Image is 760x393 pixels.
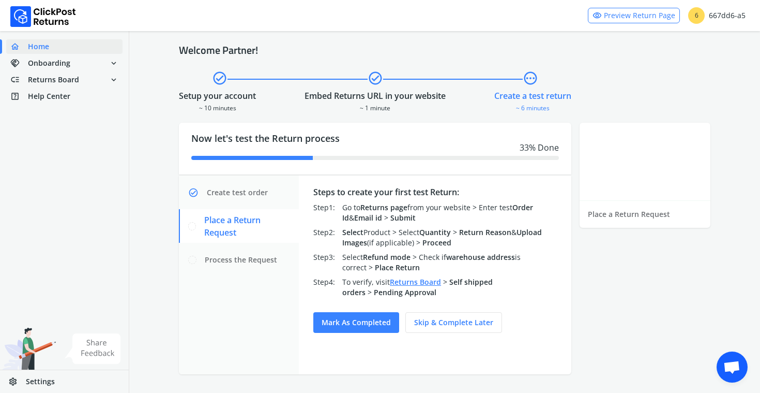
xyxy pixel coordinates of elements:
span: Select [342,227,363,237]
span: To verify, visit [342,277,441,287]
a: homeHome [6,39,123,54]
img: share feedback [65,333,121,364]
div: 33 % Done [191,141,559,154]
span: check_circle [368,69,383,88]
span: > [369,263,373,272]
span: > [413,252,417,262]
div: ~ 1 minute [305,102,446,112]
span: Quantity [419,227,451,237]
div: Now let's test the Return process [179,123,571,174]
span: Order Id [342,202,533,223]
span: Create test order [207,187,268,198]
span: expand_more [109,56,118,70]
span: > [368,287,372,297]
span: Place Return [375,263,420,272]
span: 6 [688,7,705,24]
span: expand_more [109,72,118,87]
div: Embed Returns URL in your website [305,90,446,102]
span: Enter test & [342,202,533,223]
span: warehouse address [446,252,515,262]
span: > [384,213,388,223]
span: help_center [10,89,28,104]
span: Check if is correct [342,252,521,272]
span: low_priority [10,72,28,87]
span: pending [523,69,538,88]
div: Create a test return [494,90,571,102]
span: check_circle [212,69,227,88]
span: Home [28,41,49,52]
a: Returns Board [390,277,441,287]
span: Product [342,227,390,237]
a: visibilityPreview Return Page [588,8,680,23]
div: ~ 10 minutes [179,102,256,112]
a: help_centerHelp Center [6,89,123,104]
div: Place a Return Request [580,200,710,228]
div: ~ 6 minutes [494,102,571,112]
div: Step 2 : [313,227,342,248]
div: Step 1 : [313,202,342,223]
h4: Welcome Partner! [179,44,710,56]
span: Email id [354,213,382,223]
span: Refund mode [363,252,411,262]
iframe: YouTube video player [580,123,710,200]
span: Go to from your website [342,202,470,212]
span: Select [342,252,411,262]
button: Mark as completed [313,312,399,333]
span: > [453,227,457,237]
div: Setup your account [179,90,256,102]
div: Open chat [717,352,748,383]
span: Place a Return Request [204,214,291,239]
div: Step 3 : [313,252,342,273]
div: Steps to create your first test Return: [313,186,557,198]
span: Self shipped orders [342,277,493,297]
div: Step 4 : [313,277,342,298]
span: Process the Request [205,255,277,265]
span: > [443,277,447,287]
div: 667dd6-a5 [688,7,746,24]
span: Upload Images [342,227,542,248]
span: Proceed [422,238,451,248]
span: > [416,238,420,248]
img: Logo [10,6,76,27]
span: > [392,227,397,237]
span: handshake [10,56,28,70]
span: Returns page [360,202,407,212]
span: home [10,39,28,54]
button: Skip & complete later [405,312,502,333]
span: settings [8,374,26,389]
span: Returns Board [28,75,79,85]
span: Submit [390,213,416,223]
span: check_circle [188,182,205,203]
span: Onboarding [28,58,70,68]
span: Help Center [28,91,70,101]
span: Settings [26,376,55,387]
span: & (if applicable) [342,227,542,248]
span: Select [399,227,451,237]
span: Pending Approval [374,287,436,297]
span: Return Reason [459,227,511,237]
span: visibility [592,8,602,23]
span: > [473,202,477,212]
